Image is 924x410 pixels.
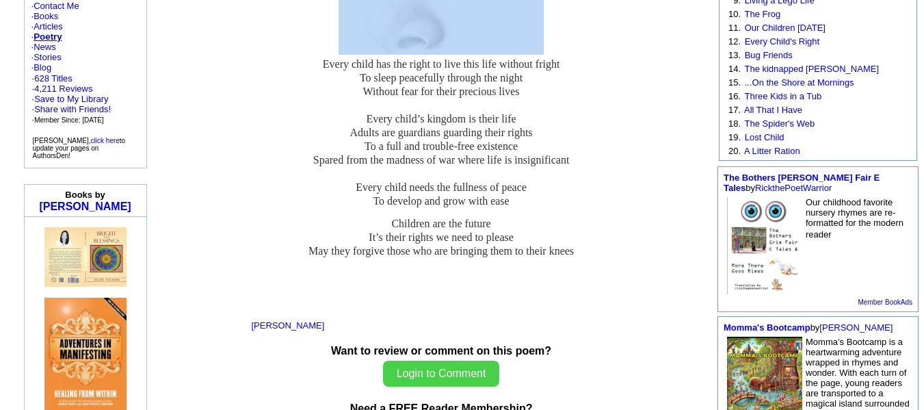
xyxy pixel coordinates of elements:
a: Contact Me [34,1,79,11]
font: 10. [728,9,741,19]
a: Lost Child [745,132,784,142]
a: [PERSON_NAME] [39,201,131,212]
a: Three Kids in a Tub [744,91,821,101]
span: To sleep peacefully through the night [360,72,523,84]
img: shim.gif [86,220,87,225]
a: Share with Friends! [34,104,111,114]
a: The Spider's Web [744,118,815,129]
font: 19. [728,132,741,142]
a: Poetry [34,31,62,42]
a: click here [91,137,120,144]
a: News [34,42,56,52]
a: Stories [34,52,61,62]
span: Children are the future It’s their rights we need to please May they forgive those who are bringi... [308,218,574,257]
a: A Litter Ration [744,146,800,156]
b: Books by [65,190,105,200]
a: [PERSON_NAME] [819,322,893,333]
font: 11. [728,23,741,33]
b: Want to review or comment on this poem? [331,345,551,357]
span: Without fear for their precious lives [363,86,520,97]
font: 16. [728,91,741,101]
a: ...On the Shore at Mornings [745,77,854,88]
img: 63882.jpg [44,227,127,287]
font: 12. [728,36,741,47]
font: · · · · · · · [31,1,140,125]
font: by [724,322,893,333]
img: shim.gif [85,220,86,225]
img: 78454.jpg [727,197,802,294]
a: Login to Comment [383,368,500,379]
a: Blog [34,62,51,73]
a: 4,211 Reviews [34,84,92,94]
font: 18. [728,118,741,129]
font: Our childhood favorite nursery rhymes are re-formatted for the modern reader [806,197,903,240]
a: [PERSON_NAME] [251,320,324,331]
font: [PERSON_NAME], to update your pages on AuthorsDen! [33,137,126,159]
a: Momma's Bootcamp [724,322,810,333]
a: Books [34,11,58,21]
a: All That I Have [744,105,802,115]
a: 628 Titles [34,73,72,84]
a: RickthePoetWarrior [755,183,832,193]
font: Member Since: [DATE] [34,116,104,124]
img: shim.gif [84,220,85,225]
font: 15. [728,77,741,88]
font: 20. [728,146,741,156]
font: by [724,172,880,193]
a: Bug Friends [745,50,793,60]
span: Every child’s kingdom is their life Adults are guardians guarding their rights To a full and trou... [313,113,570,207]
a: Every Child's Right [745,36,819,47]
font: 14. [728,64,741,74]
font: 13. [728,50,741,60]
img: shim.gif [44,287,45,294]
a: Articles [34,21,63,31]
font: · · · [32,94,111,125]
a: The Frog [744,9,780,19]
a: Save to My Library [34,94,108,104]
button: Login to Comment [383,361,500,387]
font: · · [32,73,111,125]
a: The Bothers [PERSON_NAME] Fair E Tales [724,172,880,193]
a: Member BookAds [858,298,912,306]
span: Every child has the right to live this life without fright [323,58,560,70]
a: Our Children [DATE] [745,23,826,33]
a: The kidnapped [PERSON_NAME] [744,64,879,74]
font: 17. [728,105,741,115]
